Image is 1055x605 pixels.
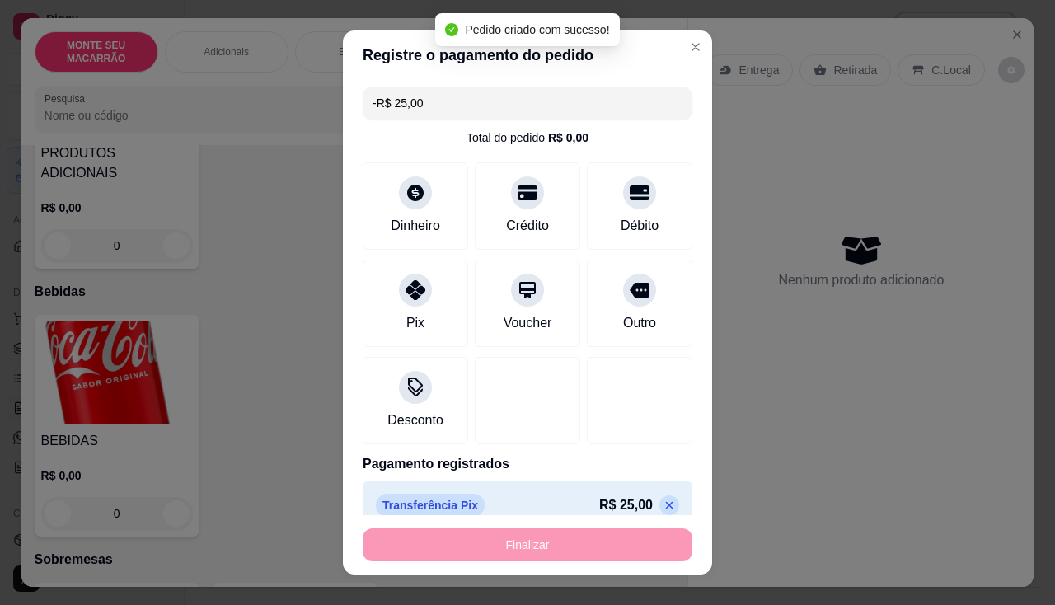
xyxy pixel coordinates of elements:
div: Voucher [504,313,552,333]
button: Close [682,34,709,60]
div: Dinheiro [391,216,440,236]
p: Pagamento registrados [363,454,692,474]
div: R$ 0,00 [548,129,588,146]
div: Crédito [506,216,549,236]
header: Registre o pagamento do pedido [343,30,712,80]
input: Ex.: hambúrguer de cordeiro [373,87,682,120]
p: Transferência Pix [376,494,485,517]
span: check-circle [445,23,458,36]
p: R$ 25,00 [599,495,653,515]
span: Pedido criado com sucesso! [465,23,609,36]
div: Débito [621,216,659,236]
div: Outro [623,313,656,333]
div: Total do pedido [467,129,588,146]
div: Pix [406,313,424,333]
div: Desconto [387,410,443,430]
